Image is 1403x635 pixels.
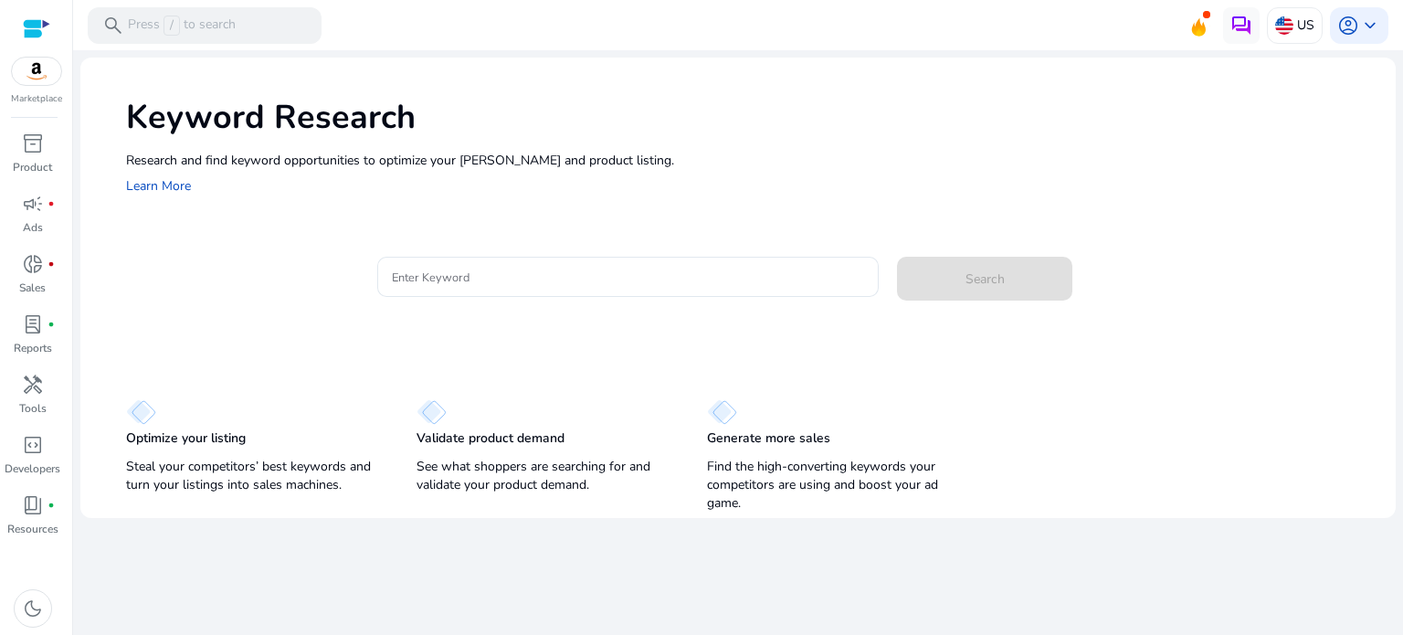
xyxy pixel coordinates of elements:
p: Product [13,159,52,175]
h1: Keyword Research [126,98,1377,137]
span: / [164,16,180,36]
span: donut_small [22,253,44,275]
p: Resources [7,521,58,537]
span: campaign [22,193,44,215]
p: Validate product demand [417,429,564,448]
span: inventory_2 [22,132,44,154]
p: Press to search [128,16,236,36]
img: diamond.svg [126,399,156,425]
span: fiber_manual_record [47,200,55,207]
span: search [102,15,124,37]
p: Steal your competitors’ best keywords and turn your listings into sales machines. [126,458,380,494]
span: fiber_manual_record [47,260,55,268]
span: keyboard_arrow_down [1359,15,1381,37]
span: account_circle [1337,15,1359,37]
p: US [1297,9,1314,41]
span: fiber_manual_record [47,502,55,509]
p: Sales [19,280,46,296]
img: amazon.svg [12,58,61,85]
p: See what shoppers are searching for and validate your product demand. [417,458,670,494]
a: Learn More [126,177,191,195]
p: Tools [19,400,47,417]
span: book_4 [22,494,44,516]
span: handyman [22,374,44,396]
span: code_blocks [22,434,44,456]
img: diamond.svg [417,399,447,425]
p: Find the high-converting keywords your competitors are using and boost your ad game. [707,458,961,513]
p: Research and find keyword opportunities to optimize your [PERSON_NAME] and product listing. [126,151,1377,170]
p: Generate more sales [707,429,830,448]
img: diamond.svg [707,399,737,425]
span: dark_mode [22,598,44,619]
p: Reports [14,340,52,356]
span: lab_profile [22,313,44,335]
p: Optimize your listing [126,429,246,448]
p: Marketplace [11,92,62,106]
p: Ads [23,219,43,236]
p: Developers [5,460,60,477]
img: us.svg [1275,16,1293,35]
span: fiber_manual_record [47,321,55,328]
